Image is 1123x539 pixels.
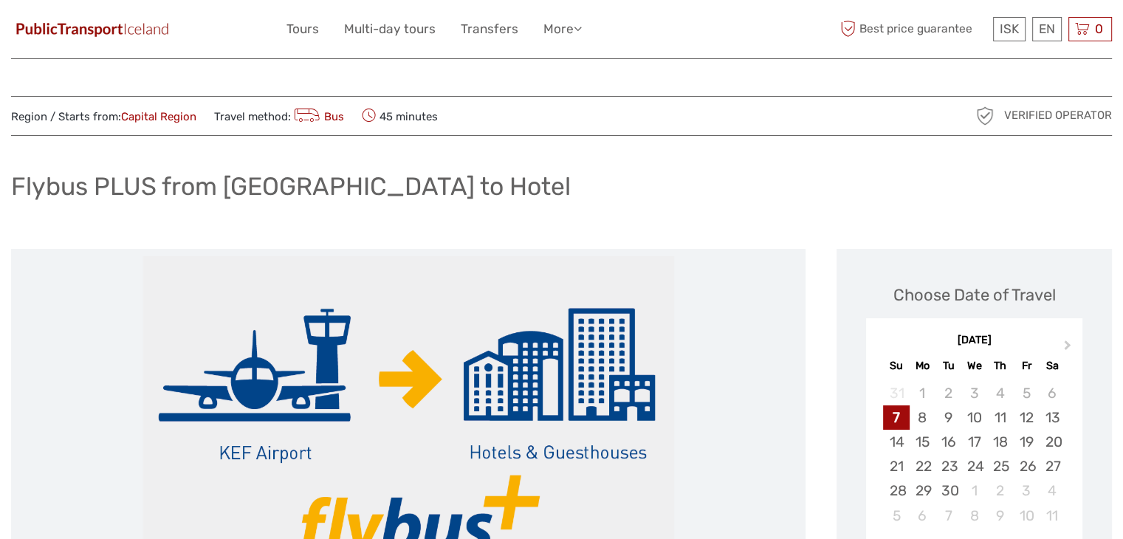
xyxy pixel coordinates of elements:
div: Fr [1013,356,1039,376]
span: Verified Operator [1004,108,1112,123]
div: Choose Tuesday, October 7th, 2025 [935,504,961,528]
a: Bus [291,110,344,123]
div: Choose Sunday, September 14th, 2025 [883,430,909,454]
img: verified_operator_grey_128.png [973,104,997,128]
div: Choose Friday, September 26th, 2025 [1013,454,1039,478]
div: Su [883,356,909,376]
button: Open LiveChat chat widget [170,23,188,41]
button: Next Month [1057,337,1081,360]
div: Choose Monday, September 29th, 2025 [910,478,935,503]
div: Choose Sunday, September 7th, 2025 [883,405,909,430]
div: EN [1032,17,1062,41]
div: Not available Saturday, September 6th, 2025 [1040,381,1065,405]
div: Choose Monday, September 8th, 2025 [910,405,935,430]
div: Choose Tuesday, September 16th, 2025 [935,430,961,454]
div: Not available Wednesday, September 3rd, 2025 [961,381,987,405]
a: Tours [286,18,319,40]
div: Choose Thursday, September 18th, 2025 [987,430,1013,454]
div: Choose Saturday, October 11th, 2025 [1040,504,1065,528]
div: Choose Monday, September 15th, 2025 [910,430,935,454]
div: Choose Sunday, September 21st, 2025 [883,454,909,478]
div: Choose Thursday, October 2nd, 2025 [987,478,1013,503]
span: Travel method: [214,106,344,126]
div: We [961,356,987,376]
div: Choose Friday, October 10th, 2025 [1013,504,1039,528]
div: Choose Wednesday, October 1st, 2025 [961,478,987,503]
div: [DATE] [866,333,1082,349]
a: Capital Region [121,110,196,123]
div: Choose Tuesday, September 9th, 2025 [935,405,961,430]
div: Not available Tuesday, September 2nd, 2025 [935,381,961,405]
p: We're away right now. Please check back later! [21,26,167,38]
h1: Flybus PLUS from [GEOGRAPHIC_DATA] to Hotel [11,171,571,202]
div: Choose Saturday, September 13th, 2025 [1040,405,1065,430]
div: Choose Date of Travel [893,284,1056,306]
span: Best price guarantee [837,17,989,41]
div: Choose Friday, October 3rd, 2025 [1013,478,1039,503]
div: Choose Friday, September 12th, 2025 [1013,405,1039,430]
div: Choose Tuesday, September 30th, 2025 [935,478,961,503]
span: 45 minutes [362,106,438,126]
span: ISK [1000,21,1019,36]
span: 0 [1093,21,1105,36]
div: Choose Sunday, September 28th, 2025 [883,478,909,503]
a: Multi-day tours [344,18,436,40]
a: More [543,18,582,40]
div: Choose Thursday, September 25th, 2025 [987,454,1013,478]
span: Region / Starts from: [11,109,196,125]
div: Choose Monday, October 6th, 2025 [910,504,935,528]
div: Choose Tuesday, September 23rd, 2025 [935,454,961,478]
div: Not available Friday, September 5th, 2025 [1013,381,1039,405]
div: Choose Saturday, October 4th, 2025 [1040,478,1065,503]
div: Choose Friday, September 19th, 2025 [1013,430,1039,454]
div: Mo [910,356,935,376]
div: month 2025-09 [871,381,1078,528]
div: Choose Wednesday, September 17th, 2025 [961,430,987,454]
a: Transfers [461,18,518,40]
div: Choose Wednesday, September 10th, 2025 [961,405,987,430]
div: Not available Thursday, September 4th, 2025 [987,381,1013,405]
div: Choose Wednesday, September 24th, 2025 [961,454,987,478]
div: Choose Saturday, September 20th, 2025 [1040,430,1065,454]
div: Th [987,356,1013,376]
div: Not available Sunday, August 31st, 2025 [883,381,909,405]
div: Tu [935,356,961,376]
div: Choose Wednesday, October 8th, 2025 [961,504,987,528]
div: Choose Sunday, October 5th, 2025 [883,504,909,528]
div: Not available Monday, September 1st, 2025 [910,381,935,405]
div: Choose Thursday, October 9th, 2025 [987,504,1013,528]
div: Choose Monday, September 22nd, 2025 [910,454,935,478]
div: Choose Saturday, September 27th, 2025 [1040,454,1065,478]
div: Sa [1040,356,1065,376]
img: 649-6460f36e-8799-4323-b450-83d04da7ab63_logo_small.jpg [11,18,174,40]
div: Choose Thursday, September 11th, 2025 [987,405,1013,430]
